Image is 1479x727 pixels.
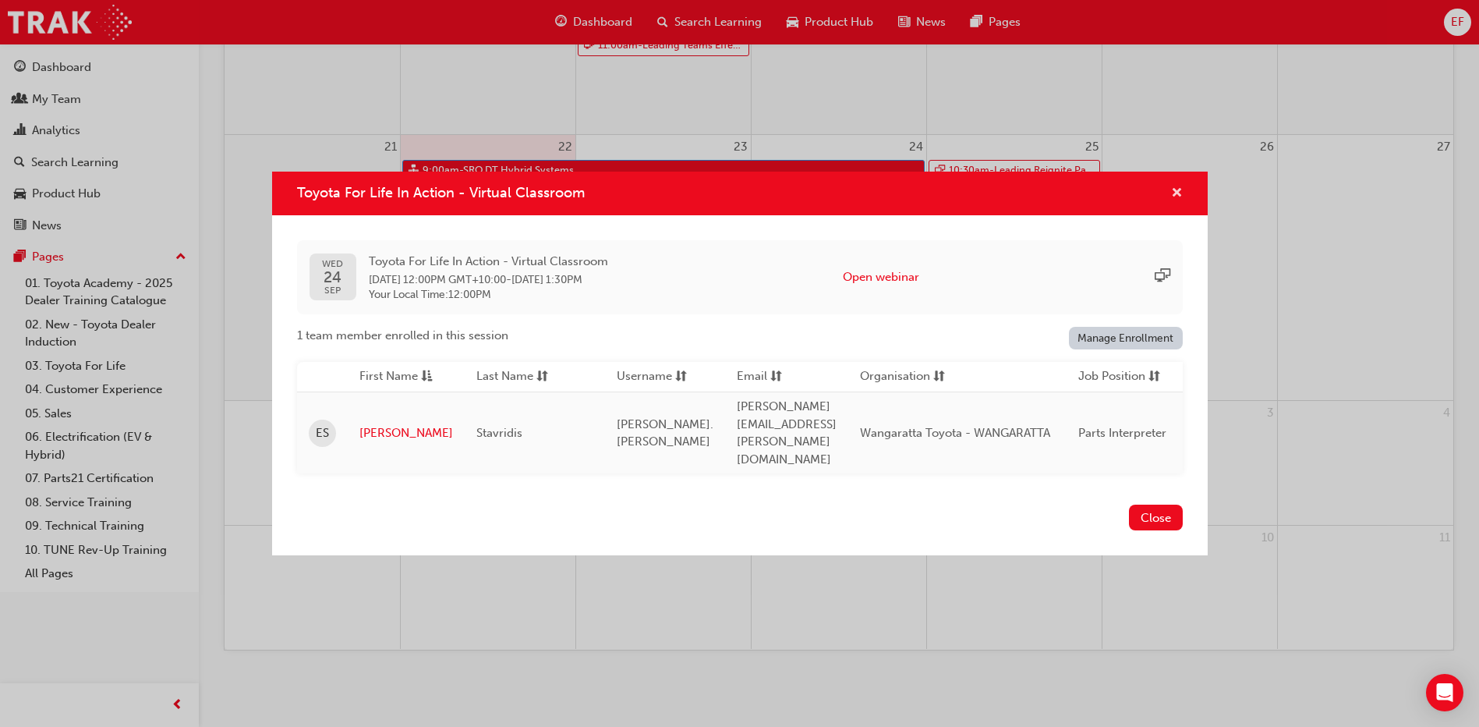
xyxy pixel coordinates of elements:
button: Emailsorting-icon [737,367,823,387]
span: Job Position [1078,367,1145,387]
span: 24 Sep 2025 12:00PM GMT+10:00 [369,273,506,286]
span: SEP [322,285,343,296]
span: cross-icon [1171,187,1183,201]
span: Parts Interpreter [1078,426,1166,440]
span: Email [737,367,767,387]
a: Manage Enrollment [1069,327,1183,349]
span: Username [617,367,672,387]
span: ES [316,424,329,442]
span: Stavridis [476,426,522,440]
span: sorting-icon [770,367,782,387]
button: Open webinar [843,268,919,286]
span: 1 team member enrolled in this session [297,327,508,345]
span: Wangaratta Toyota - WANGARATTA [860,426,1050,440]
span: sorting-icon [536,367,548,387]
span: sorting-icon [933,367,945,387]
span: Toyota For Life In Action - Virtual Classroom [369,253,608,271]
span: 24 Sep 2025 1:30PM [511,273,582,286]
button: Last Namesorting-icon [476,367,562,387]
button: First Nameasc-icon [359,367,445,387]
span: sorting-icon [675,367,687,387]
span: First Name [359,367,418,387]
button: Usernamesorting-icon [617,367,702,387]
button: Organisationsorting-icon [860,367,946,387]
span: Organisation [860,367,930,387]
span: sorting-icon [1148,367,1160,387]
span: Toyota For Life In Action - Virtual Classroom [297,184,585,201]
div: - [369,253,608,302]
button: cross-icon [1171,184,1183,204]
div: Open Intercom Messenger [1426,674,1463,711]
span: WED [322,259,343,269]
a: [PERSON_NAME] [359,424,453,442]
div: Toyota For Life In Action - Virtual Classroom [272,172,1208,556]
span: [PERSON_NAME][EMAIL_ADDRESS][PERSON_NAME][DOMAIN_NAME] [737,399,837,466]
span: Last Name [476,367,533,387]
span: Your Local Time : 12:00PM [369,288,608,302]
span: sessionType_ONLINE_URL-icon [1155,268,1170,286]
span: [PERSON_NAME].[PERSON_NAME] [617,417,713,449]
button: Close [1129,505,1183,530]
button: Job Positionsorting-icon [1078,367,1164,387]
span: 24 [322,269,343,285]
span: asc-icon [421,367,433,387]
